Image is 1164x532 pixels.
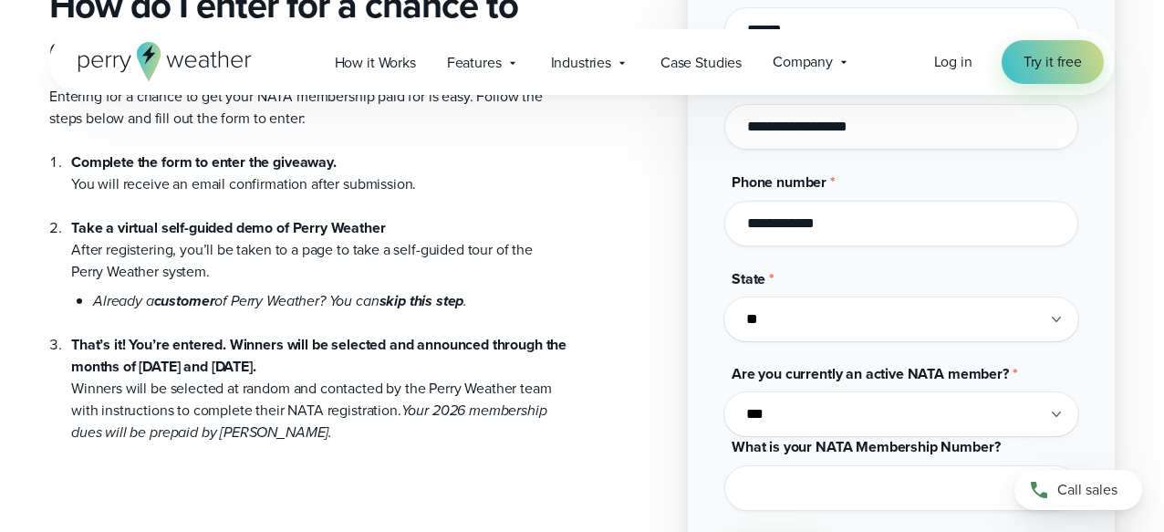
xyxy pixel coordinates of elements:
a: How it Works [319,44,431,81]
span: How it Works [335,52,416,74]
strong: customer [154,290,215,311]
span: Features [447,52,502,74]
span: Log in [934,51,972,72]
em: Already a of Perry Weather? You can . [93,290,467,311]
span: State [732,268,765,289]
strong: Take a virtual self-guided demo of Perry Weather [71,217,386,238]
em: Your 2026 membership dues will be prepaid by [PERSON_NAME]. [71,400,547,443]
span: Company [773,51,833,73]
a: Log in [934,51,972,73]
strong: skip this step [379,290,464,311]
span: Call sales [1057,479,1117,501]
span: Case Studies [660,52,742,74]
a: Try it free [1002,40,1104,84]
span: Phone number [732,172,826,193]
a: Call sales [1014,470,1142,510]
strong: Complete the form to enter the giveaway. [71,151,337,172]
strong: That’s it! You’re entered. Winners will be selected and announced through the months of [DATE] an... [71,334,566,377]
li: You will receive an email confirmation after submission. [71,151,567,195]
li: Winners will be selected at random and contacted by the Perry Weather team with instructions to c... [71,312,567,443]
span: Try it free [1024,51,1082,73]
p: Entering for a chance to get your NATA membership paid for is easy. Follow the steps below and fi... [49,86,567,130]
li: After registering, you’ll be taken to a page to take a self-guided tour of the Perry Weather system. [71,195,567,312]
span: Are you currently an active NATA member? [732,363,1009,384]
span: Industries [551,52,611,74]
span: What is your NATA Membership Number? [732,436,1000,457]
a: Case Studies [645,44,757,81]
